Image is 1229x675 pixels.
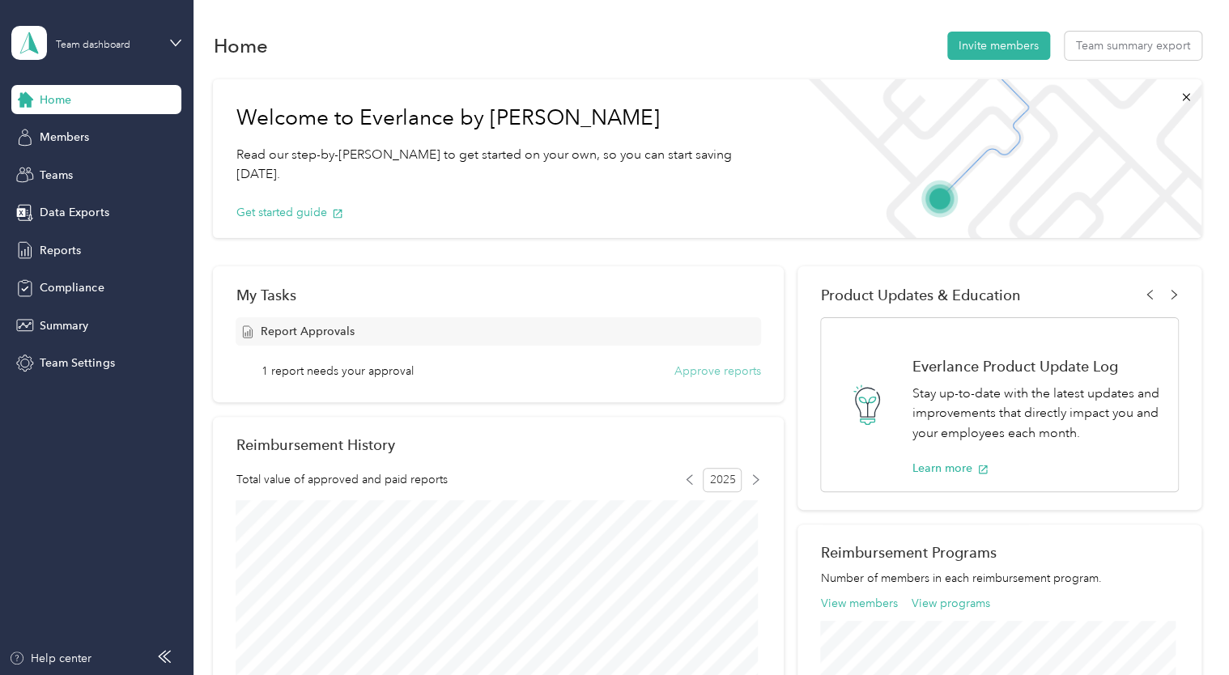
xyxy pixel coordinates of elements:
button: Team summary export [1065,32,1201,60]
h1: Everlance Product Update Log [912,358,1160,375]
h1: Home [213,37,267,54]
span: Summary [40,317,88,334]
h2: Reimbursement History [236,436,394,453]
button: View programs [912,595,990,612]
p: Read our step-by-[PERSON_NAME] to get started on your own, so you can start saving [DATE]. [236,145,769,185]
span: 1 report needs your approval [262,363,414,380]
span: Teams [40,167,73,184]
button: Help center [9,650,91,667]
p: Number of members in each reimbursement program. [820,570,1178,587]
span: Home [40,91,71,108]
span: Report Approvals [260,323,354,340]
button: Invite members [947,32,1050,60]
span: Data Exports [40,204,108,221]
span: Team Settings [40,354,114,371]
span: Members [40,129,89,146]
span: Total value of approved and paid reports [236,471,447,488]
p: Stay up-to-date with the latest updates and improvements that directly impact you and your employ... [912,384,1160,444]
span: Reports [40,242,81,259]
img: Welcome to everlance [793,79,1201,238]
button: Learn more [912,460,989,477]
div: Team dashboard [56,40,130,50]
iframe: Everlance-gr Chat Button Frame [1138,584,1229,675]
span: 2025 [703,468,742,492]
button: Approve reports [674,363,761,380]
span: Product Updates & Education [820,287,1020,304]
h2: Reimbursement Programs [820,544,1178,561]
div: My Tasks [236,287,760,304]
h1: Welcome to Everlance by [PERSON_NAME] [236,105,769,131]
button: View members [820,595,897,612]
button: Get started guide [236,204,343,221]
span: Compliance [40,279,104,296]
